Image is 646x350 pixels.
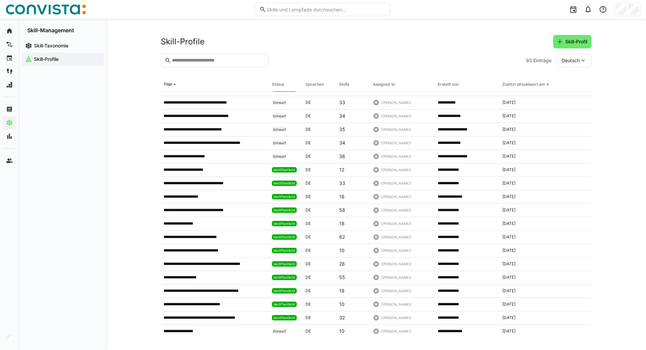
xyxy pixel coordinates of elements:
span: de [306,181,311,186]
span: [DATE] [502,127,515,132]
span: [DATE] [502,167,515,172]
span: ([PERSON_NAME]) [381,221,411,226]
div: Erstellt von [438,82,459,87]
div: Assigned to [373,82,395,87]
p: 18 [339,287,345,294]
span: Veröffentlicht [273,302,295,306]
div: Skills [339,82,349,87]
span: de [306,234,311,239]
span: de [306,248,311,253]
span: [DATE] [502,154,515,159]
span: ([PERSON_NAME]) [381,154,411,159]
span: Veröffentlicht [273,181,295,185]
span: [DATE] [502,207,515,213]
span: ([PERSON_NAME]) [381,248,411,253]
p: 58 [339,207,345,213]
span: de [306,221,311,226]
span: de [306,127,311,132]
div: Zuletzt aktualisiert am [502,82,545,87]
h2: Skill-Profile [161,37,205,47]
span: [DATE] [502,275,515,280]
span: Veröffentlicht [273,208,295,212]
span: de [306,194,311,199]
span: ([PERSON_NAME]) [381,127,411,132]
span: [DATE] [502,248,515,253]
span: [DATE] [502,181,515,186]
span: Veröffentlicht [273,222,295,226]
p: 35 [339,126,345,133]
span: Deutsch [562,57,580,64]
p: 36 [339,153,345,160]
span: de [306,154,311,159]
span: Veröffentlicht [273,289,295,293]
span: [DATE] [502,302,515,307]
span: [DATE] [502,315,515,320]
span: Entwurf [273,114,286,118]
span: ([PERSON_NAME]) [381,315,411,320]
span: de [306,328,311,334]
span: ([PERSON_NAME]) [381,329,411,334]
span: de [306,140,311,145]
span: de [306,288,311,293]
span: [DATE] [502,234,515,240]
span: [DATE] [502,221,515,226]
span: de [306,167,311,172]
p: 33 [339,180,345,187]
p: 16 [339,193,345,200]
span: de [306,302,311,307]
span: Skill-Profil [564,38,588,45]
span: ([PERSON_NAME]) [381,167,411,172]
span: de [306,275,311,280]
span: ([PERSON_NAME]) [381,141,411,145]
span: Veröffentlicht [273,168,295,172]
input: Skills und Lernpfade durchsuchen… [266,6,387,12]
div: Sprachen [306,82,324,87]
span: ([PERSON_NAME]) [381,100,411,105]
span: [DATE] [502,288,515,294]
span: ([PERSON_NAME]) [381,235,411,239]
div: Titel [164,82,172,87]
span: ([PERSON_NAME]) [381,181,411,186]
span: Entwurf [273,141,286,145]
p: 18 [339,220,345,227]
span: Veröffentlicht [273,275,295,279]
span: [DATE] [502,140,515,146]
span: Entwurf [273,127,286,131]
span: Veröffentlicht [273,262,295,266]
span: ([PERSON_NAME]) [381,262,411,266]
span: de [306,207,311,212]
p: 55 [339,274,345,281]
span: [DATE] [502,194,515,199]
span: de [306,113,311,118]
p: 34 [339,113,345,119]
span: Einträge [533,57,551,64]
p: 10 [339,301,345,308]
span: Veröffentlicht [273,235,295,239]
div: Status [272,82,284,87]
p: 32 [339,314,345,321]
span: de [306,261,311,266]
span: [DATE] [502,261,515,267]
p: 12 [339,166,344,173]
span: ([PERSON_NAME]) [381,194,411,199]
p: 34 [339,140,345,146]
p: 10 [339,328,345,335]
span: [DATE] [502,113,515,119]
span: ([PERSON_NAME]) [381,275,411,280]
span: Entwurf [273,154,286,158]
span: [DATE] [502,328,515,334]
span: Veröffentlicht [273,195,295,199]
span: Entwurf [273,329,286,333]
button: Skill-Profil [553,35,591,48]
p: 28 [339,261,345,267]
span: de [306,315,311,320]
p: 10 [339,247,345,254]
span: [DATE] [502,100,515,105]
span: ([PERSON_NAME]) [381,114,411,118]
span: ([PERSON_NAME]) [381,288,411,293]
p: 62 [339,234,345,240]
span: ([PERSON_NAME]) [381,302,411,307]
span: 93 [526,57,532,64]
span: Veröffentlicht [273,316,295,320]
span: Veröffentlicht [273,248,295,252]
